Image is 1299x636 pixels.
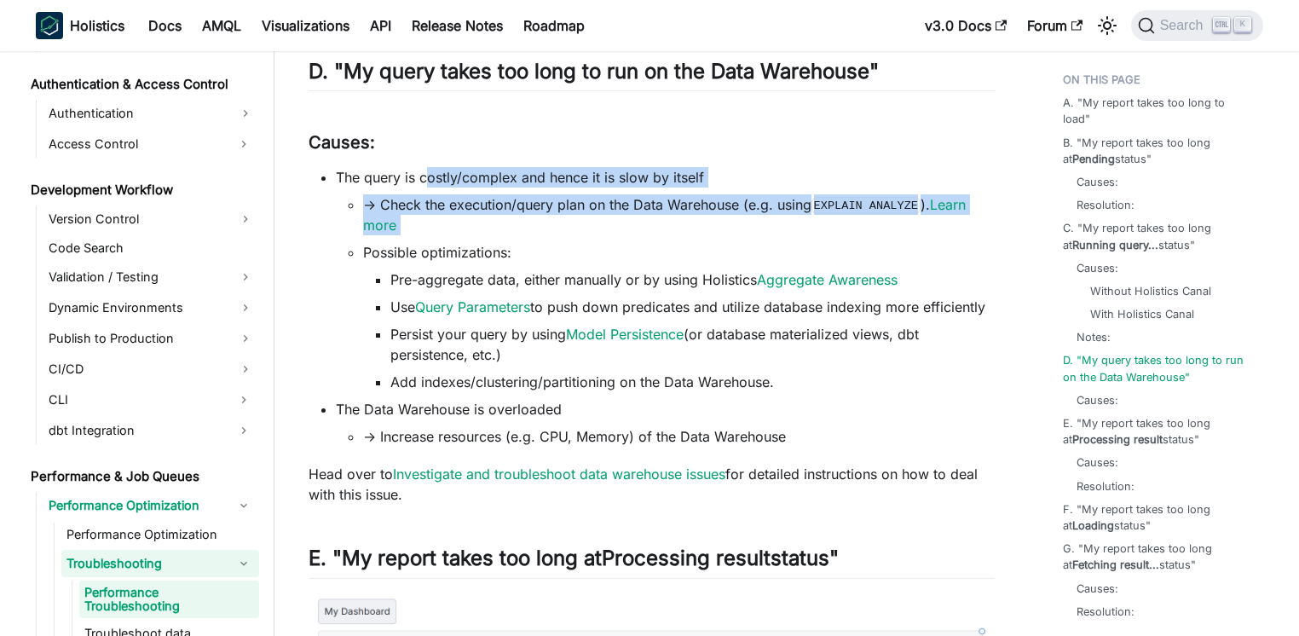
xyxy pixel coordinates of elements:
[43,205,259,233] a: Version Control
[309,464,995,505] p: Head over to for detailed instructions on how to deal with this issue.
[393,465,725,483] a: Investigate and troubleshoot data warehouse issues
[70,15,124,36] b: Holistics
[390,372,995,392] li: Add indexes/clustering/partitioning on the Data Warehouse.
[1072,519,1114,532] strong: Loading
[43,294,259,321] a: Dynamic Environments
[138,12,192,39] a: Docs
[26,465,259,489] a: Performance & Job Queues
[36,12,124,39] a: HolisticsHolistics
[228,386,259,413] button: Expand sidebar category 'CLI'
[309,59,995,91] h2: D. "My query takes too long to run on the Data Warehouse"
[26,178,259,202] a: Development Workflow
[336,399,995,447] li: The Data Warehouse is overloaded
[1063,95,1253,127] a: A. "My report takes too long to load"
[251,12,360,39] a: Visualizations
[1072,239,1158,252] strong: Running query...
[566,326,684,343] a: Model Persistence
[1063,415,1253,448] a: E. "My report takes too long atProcessing resultstatus"
[192,12,251,39] a: AMQL
[811,197,921,214] code: EXPLAIN ANALYZE
[915,12,1017,39] a: v3.0 Docs
[1072,433,1163,446] strong: Processing result
[1090,306,1194,322] a: With Holistics Canal
[1077,581,1118,597] a: Causes:
[228,130,259,158] button: Expand sidebar category 'Access Control'
[228,492,259,519] button: Collapse sidebar category 'Performance Optimization'
[363,426,995,447] li: -> Increase resources (e.g. CPU, Memory) of the Data Warehouse
[79,581,259,618] a: Performance Troubleshooting
[43,325,259,352] a: Publish to Production
[1155,18,1214,33] span: Search
[1072,153,1115,165] strong: Pending
[390,269,995,290] li: Pre-aggregate data, either manually or by using Holistics
[26,72,259,96] a: Authentication & Access Control
[43,386,228,413] a: CLI
[390,324,995,365] li: Persist your query by using (or database materialized views, dbt persistence, etc.)
[1077,174,1118,190] a: Causes:
[1094,12,1121,39] button: Switch between dark and light mode (currently light mode)
[228,550,259,577] button: Collapse sidebar category 'Troubleshooting'
[43,417,228,444] a: dbt Integration
[1234,17,1251,32] kbd: K
[1077,454,1118,471] a: Causes:
[43,100,259,127] a: Authentication
[61,523,259,546] a: Performance Optimization
[19,51,274,636] nav: Docs sidebar
[43,263,259,291] a: Validation / Testing
[360,12,401,39] a: API
[1072,558,1159,571] strong: Fetching result...
[336,167,995,392] li: The query is costly/complex and hence it is slow by itself
[513,12,595,39] a: Roadmap
[1131,10,1263,41] button: Search (Ctrl+K)
[1063,220,1253,252] a: C. "My report takes too long atRunning query...status"
[309,132,995,153] h3: Causes:
[415,298,530,315] a: Query Parameters
[309,546,995,578] h2: E. "My report takes too long at status"
[363,194,995,235] li: -> Check the execution/query plan on the Data Warehouse (e.g. using ).
[1063,352,1253,384] a: D. "My query takes too long to run on the Data Warehouse"
[757,271,898,288] a: Aggregate Awareness
[61,550,228,577] a: Troubleshooting
[602,546,771,570] strong: Processing result
[401,12,513,39] a: Release Notes
[1077,329,1111,345] a: Notes:
[1077,197,1134,213] a: Resolution:
[36,12,63,39] img: Holistics
[1077,392,1118,408] a: Causes:
[1063,135,1253,167] a: B. "My report takes too long atPendingstatus"
[43,236,259,260] a: Code Search
[43,356,259,383] a: CI/CD
[43,130,228,158] a: Access Control
[363,242,995,392] li: Possible optimizations:
[1063,501,1253,534] a: F. "My report takes too long atLoadingstatus"
[1090,283,1211,299] a: Without Holistics Canal
[228,417,259,444] button: Expand sidebar category 'dbt Integration'
[1077,260,1118,276] a: Causes:
[43,492,228,519] a: Performance Optimization
[390,297,995,317] li: Use to push down predicates and utilize database indexing more efficiently
[1077,604,1134,620] a: Resolution:
[1063,541,1253,573] a: G. "My report takes too long atFetching result...status"
[1017,12,1093,39] a: Forum
[1077,478,1134,494] a: Resolution:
